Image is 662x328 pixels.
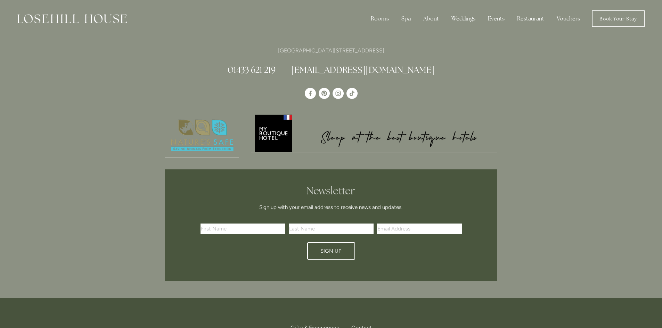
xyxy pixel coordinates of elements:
button: Sign Up [307,242,355,260]
input: First Name [201,224,285,234]
a: TikTok [346,88,358,99]
p: Sign up with your email address to receive news and updates. [203,203,459,211]
span: Sign Up [320,248,342,254]
a: [EMAIL_ADDRESS][DOMAIN_NAME] [291,64,435,75]
a: Pinterest [319,88,330,99]
div: Restaurant [512,12,550,26]
img: My Boutique Hotel - Logo [251,113,497,152]
h2: Newsletter [203,185,459,197]
a: Instagram [333,88,344,99]
a: Nature's Safe - Logo [165,113,239,158]
img: Nature's Safe - Logo [165,113,239,157]
div: Rooms [365,12,394,26]
img: Losehill House [17,14,127,23]
a: Losehill House Hotel & Spa [305,88,316,99]
a: Book Your Stay [592,10,645,27]
div: Events [482,12,510,26]
div: Weddings [446,12,481,26]
input: Email Address [377,224,462,234]
a: 01433 621 219 [228,64,276,75]
a: Vouchers [551,12,586,26]
input: Last Name [289,224,374,234]
p: [GEOGRAPHIC_DATA][STREET_ADDRESS] [165,46,497,55]
div: Spa [396,12,416,26]
div: About [418,12,444,26]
